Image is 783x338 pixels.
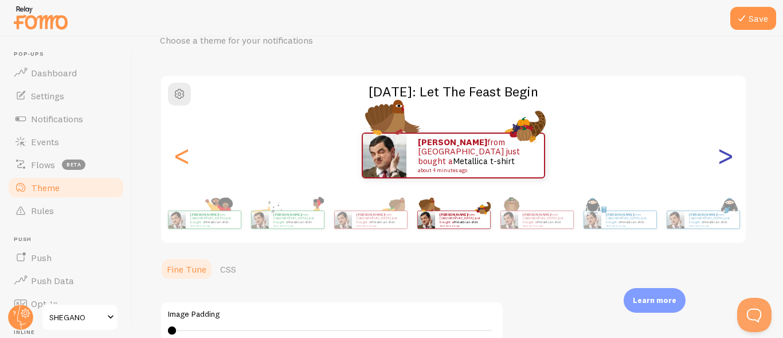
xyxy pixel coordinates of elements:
p: Learn more [633,295,676,306]
img: Fomo [584,211,601,228]
img: Fomo [168,211,185,228]
p: from [GEOGRAPHIC_DATA] just bought a [418,138,533,173]
small: about 4 minutes ago [273,224,318,227]
a: Metallica t-shirt [453,156,515,166]
span: Opt-In [31,298,58,309]
p: from [GEOGRAPHIC_DATA] just bought a [606,212,652,227]
a: Theme [7,176,125,199]
a: CSS [213,258,243,281]
span: Theme [31,182,60,193]
a: Dashboard [7,61,125,84]
small: about 4 minutes ago [689,224,734,227]
span: Flows [31,159,55,170]
span: Dashboard [31,67,77,79]
img: Fomo [334,211,351,228]
a: Metallica t-shirt [620,220,644,224]
a: Fine Tune [160,258,213,281]
a: Metallica t-shirt [537,220,561,224]
p: from [GEOGRAPHIC_DATA] just bought a [523,212,569,227]
a: Push [7,246,125,269]
p: Choose a theme for your notifications [160,34,435,47]
small: about 4 minutes ago [190,224,235,227]
span: Push [31,252,52,263]
a: Metallica t-shirt [703,220,727,224]
a: Push Data [7,269,125,292]
strong: [PERSON_NAME] [689,212,717,217]
span: Settings [31,90,64,102]
p: from [GEOGRAPHIC_DATA] just bought a [357,212,402,227]
strong: [PERSON_NAME] [523,212,550,217]
strong: [PERSON_NAME] [273,212,301,217]
strong: [PERSON_NAME] [418,137,487,147]
a: Metallica t-shirt [204,220,229,224]
small: about 4 minutes ago [357,224,401,227]
a: Flows beta [7,153,125,176]
div: Learn more [624,288,686,313]
a: Opt-In [7,292,125,315]
a: Metallica t-shirt [453,220,478,224]
span: beta [62,160,85,170]
span: SHEGANO [49,310,104,324]
small: about 4 minutes ago [440,224,484,227]
span: Notifications [31,113,83,125]
a: Notifications [7,107,125,130]
span: Rules [31,205,54,216]
a: Events [7,130,125,153]
span: Push [14,236,125,243]
strong: [PERSON_NAME] [190,212,218,217]
iframe: Help Scout Beacon - Open [737,298,772,332]
span: Pop-ups [14,50,125,58]
p: from [GEOGRAPHIC_DATA] just bought a [440,212,486,227]
a: Metallica t-shirt [287,220,312,224]
a: Metallica t-shirt [370,220,395,224]
strong: [PERSON_NAME] [440,212,467,217]
img: Fomo [500,211,518,228]
img: Fomo [363,134,406,177]
img: Fomo [251,211,268,228]
p: from [GEOGRAPHIC_DATA] just bought a [689,212,735,227]
small: about 4 minutes ago [418,168,529,173]
img: Fomo [417,211,434,228]
span: Inline [14,329,125,336]
small: about 4 minutes ago [523,224,567,227]
div: Next slide [718,114,732,197]
h2: [DATE]: Let The Feast Begin [161,83,746,100]
span: Events [31,136,59,147]
a: SHEGANO [41,304,119,331]
p: from [GEOGRAPHIC_DATA] just bought a [273,212,319,227]
a: Rules [7,199,125,222]
label: Image Padding [168,309,496,320]
strong: [PERSON_NAME] [357,212,384,217]
p: from [GEOGRAPHIC_DATA] just bought a [190,212,236,227]
img: Fomo [667,211,684,228]
small: about 4 minutes ago [606,224,651,227]
strong: [PERSON_NAME] [606,212,633,217]
span: Push Data [31,275,74,286]
div: Previous slide [175,114,189,197]
img: fomo-relay-logo-orange.svg [12,3,69,32]
a: Settings [7,84,125,107]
